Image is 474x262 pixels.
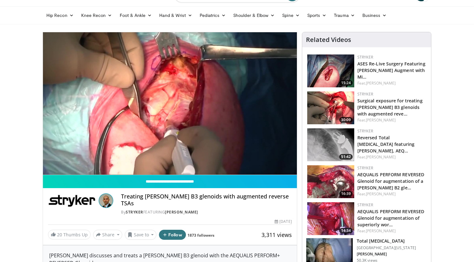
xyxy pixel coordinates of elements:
img: 6213bb70-49ee-4b72-9201-34d6b742980d.150x105_q85_crop-smart_upscale.jpg [307,165,354,198]
a: [PERSON_NAME] [366,154,396,160]
a: Stryker [357,202,373,208]
p: [PERSON_NAME] [357,252,416,257]
span: 16:39 [339,191,353,197]
span: 30:09 [339,117,353,123]
a: Stryker [357,128,373,134]
span: 15:24 [339,80,353,86]
a: 16:39 [307,165,354,198]
span: 20 [57,232,62,238]
div: Feat. [357,80,426,86]
a: [PERSON_NAME] [366,80,396,86]
a: 20 Thumbs Up [48,230,91,239]
h4: Treating [PERSON_NAME] B3 glenoids with augmented reverse TSAs [121,193,292,207]
span: 51:42 [339,154,353,160]
a: 1873 followers [187,233,214,238]
a: Business [359,9,391,22]
img: af5f3143-4fc9-45e3-a76a-1c6d395a2803.150x105_q85_crop-smart_upscale.jpg [307,128,354,161]
a: Stryker [357,54,373,60]
img: 146916ec-7870-4f38-82af-0975eeaeff21.150x105_q85_crop-smart_upscale.jpg [307,202,354,235]
a: AEQUALIS PERFORM REVERSED Glenoid for augmentation of a [PERSON_NAME] B2 gle… [357,172,424,191]
a: Stryker [126,209,143,215]
div: By FEATURING [121,209,292,215]
a: [PERSON_NAME] [366,117,396,123]
a: Stryker [357,165,373,171]
a: 51:42 [307,128,354,161]
div: Feat. [357,154,426,160]
img: 84191c99-b3ff-45a6-aa00-3bf73c9732cb.150x105_q85_crop-smart_upscale.jpg [307,54,354,87]
img: Stryker [48,193,96,208]
a: [PERSON_NAME] [165,209,198,215]
div: Feat. [357,191,426,197]
a: Reversed Total [MEDICAL_DATA] featuring [PERSON_NAME], AEQ… [357,135,414,154]
h4: Related Videos [306,36,351,44]
video-js: Video Player [43,32,297,175]
span: 3,311 views [261,231,292,239]
div: [DATE] [275,219,292,224]
a: Hand & Wrist [155,9,196,22]
a: Stryker [357,91,373,97]
button: Share [93,230,122,240]
img: 9fe07fea-5c20-49d6-b625-979c0c6e9989.150x105_q85_crop-smart_upscale.jpg [307,91,354,124]
a: Surgical exposure for treating [PERSON_NAME] B3 glenoids with augmented reve… [357,98,423,117]
a: AEQUALIS PERFORM REVERSED Glenoid for augmentation of superiorly wor… [357,208,424,228]
a: Shoulder & Elbow [229,9,278,22]
h3: Total [MEDICAL_DATA] [357,238,416,244]
div: Feat. [357,228,426,234]
a: ASES Re-Live Surgery Featuring [PERSON_NAME] Augment with Mi… [357,61,425,80]
a: 14:34 [307,202,354,235]
img: Avatar [98,193,113,208]
a: Foot & Ankle [116,9,156,22]
a: Sports [303,9,330,22]
span: 14:34 [339,228,353,234]
button: Save to [125,230,157,240]
a: 30:09 [307,91,354,124]
a: 15:24 [307,54,354,87]
a: [PERSON_NAME] [366,228,396,234]
a: Spine [278,9,303,22]
div: Feat. [357,117,426,123]
a: Pediatrics [196,9,229,22]
a: Hip Recon [43,9,77,22]
p: [GEOGRAPHIC_DATA][US_STATE] [357,245,416,250]
button: Follow [159,230,186,240]
a: Knee Recon [77,9,116,22]
a: [PERSON_NAME] [366,191,396,197]
a: Trauma [330,9,359,22]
